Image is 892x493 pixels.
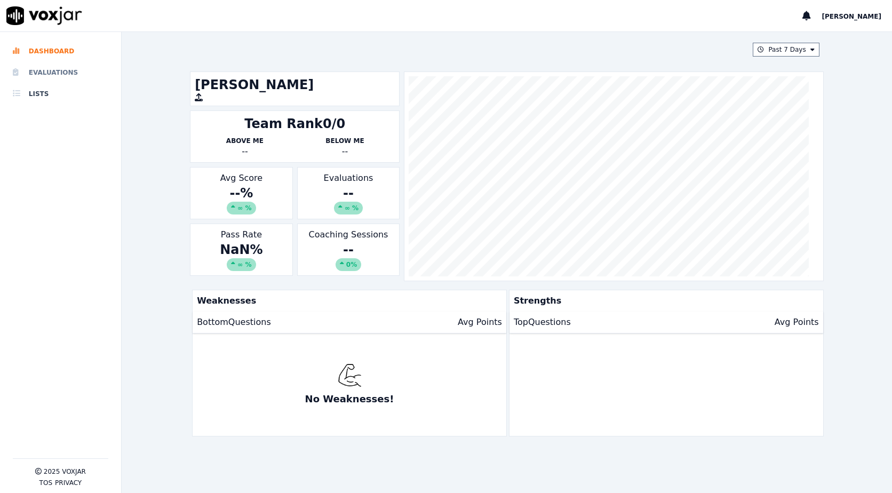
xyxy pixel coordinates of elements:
[295,145,395,158] div: --
[197,316,271,329] p: Bottom Questions
[13,62,108,83] a: Evaluations
[297,224,400,276] div: Coaching Sessions
[509,290,819,312] p: Strengths
[193,290,502,312] p: Weaknesses
[305,392,394,407] p: No Weaknesses!
[227,258,256,271] div: ∞ %
[338,363,362,387] img: muscle
[822,10,892,22] button: [PERSON_NAME]
[195,145,295,158] div: --
[39,479,52,487] button: TOS
[753,43,819,57] button: Past 7 Days
[514,316,571,329] p: Top Questions
[297,167,400,219] div: Evaluations
[334,202,363,214] div: ∞ %
[195,137,295,145] p: Above Me
[302,185,395,214] div: --
[244,115,345,132] div: Team Rank 0/0
[822,13,881,20] span: [PERSON_NAME]
[44,467,86,476] p: 2025 Voxjar
[227,202,256,214] div: ∞ %
[6,6,82,25] img: voxjar logo
[302,241,395,271] div: --
[190,224,293,276] div: Pass Rate
[775,316,819,329] p: Avg Points
[55,479,82,487] button: Privacy
[295,137,395,145] p: Below Me
[195,76,395,93] h1: [PERSON_NAME]
[336,258,361,271] div: 0%
[13,83,108,105] a: Lists
[13,41,108,62] a: Dashboard
[190,167,293,219] div: Avg Score
[458,316,502,329] p: Avg Points
[195,241,288,271] div: NaN %
[195,185,288,214] div: -- %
